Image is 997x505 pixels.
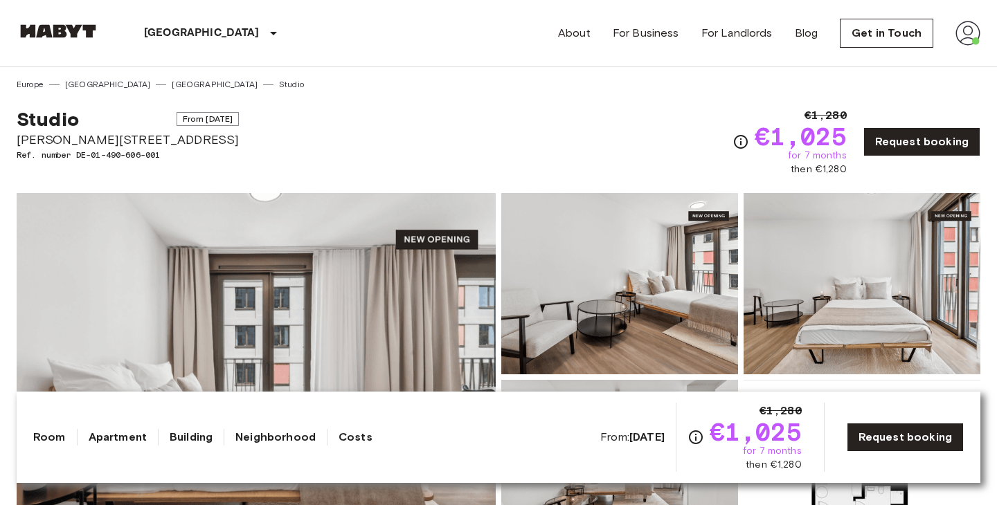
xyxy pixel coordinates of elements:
svg: Check cost overview for full price breakdown. Please note that discounts apply to new joiners onl... [733,134,749,150]
a: About [558,25,591,42]
a: [GEOGRAPHIC_DATA] [172,78,258,91]
a: For Landlords [701,25,773,42]
a: Blog [795,25,818,42]
span: €1,280 [805,107,847,124]
a: Get in Touch [840,19,933,48]
a: For Business [613,25,679,42]
span: Studio [17,107,79,131]
a: Costs [339,429,372,446]
a: Request booking [847,423,964,452]
span: then €1,280 [791,163,847,176]
b: [DATE] [629,430,665,443]
a: Studio [279,78,304,91]
span: €1,280 [760,403,802,419]
span: then €1,280 [746,458,802,472]
span: €1,025 [710,419,802,444]
p: [GEOGRAPHIC_DATA] [144,25,260,42]
img: Picture of unit DE-01-490-606-001 [501,193,738,374]
span: From: [600,430,665,445]
a: Neighborhood [235,429,316,446]
svg: Check cost overview for full price breakdown. Please note that discounts apply to new joiners onl... [688,429,704,446]
span: for 7 months [788,149,847,163]
span: [PERSON_NAME][STREET_ADDRESS] [17,131,239,149]
a: Request booking [863,127,980,156]
img: avatar [955,21,980,46]
a: Europe [17,78,44,91]
span: €1,025 [755,124,847,149]
a: Apartment [89,429,147,446]
span: for 7 months [743,444,802,458]
a: [GEOGRAPHIC_DATA] [65,78,151,91]
a: Building [170,429,213,446]
img: Picture of unit DE-01-490-606-001 [744,193,980,374]
img: Habyt [17,24,100,38]
span: Ref. number DE-01-490-606-001 [17,149,239,161]
span: From [DATE] [177,112,240,126]
a: Room [33,429,66,446]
